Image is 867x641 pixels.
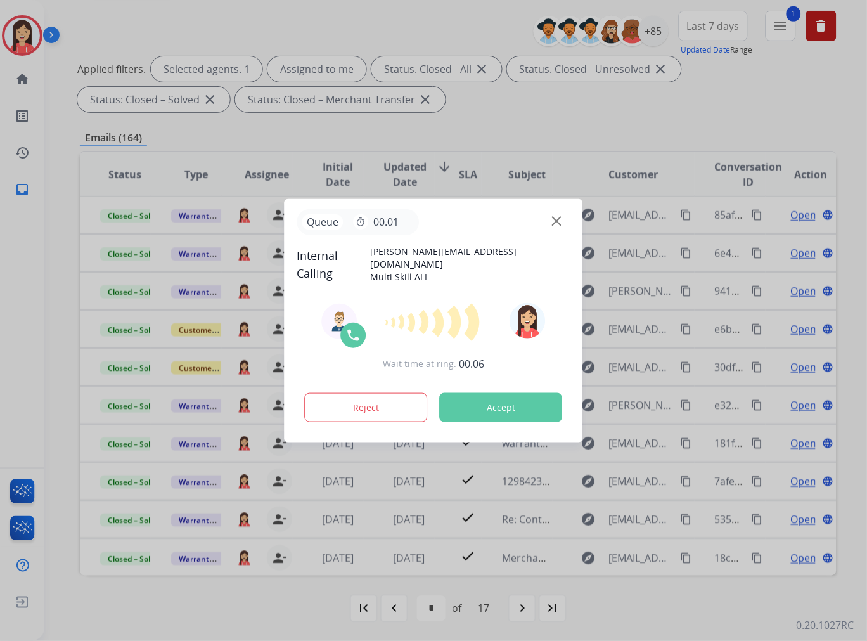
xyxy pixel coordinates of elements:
[459,356,484,372] span: 00:06
[302,214,344,230] p: Queue
[383,358,456,370] span: Wait time at ring:
[552,216,562,226] img: close-button
[330,311,350,332] img: agent-avatar
[370,271,570,283] p: Multi Skill ALL
[797,618,854,633] p: 0.20.1027RC
[356,217,366,227] mat-icon: timer
[440,393,563,422] button: Accept
[374,214,399,230] span: 00:01
[510,303,545,339] img: avatar
[297,247,371,282] span: Internal Calling
[370,245,570,271] p: [PERSON_NAME][EMAIL_ADDRESS][DOMAIN_NAME]
[305,393,428,422] button: Reject
[346,328,361,343] img: call-icon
